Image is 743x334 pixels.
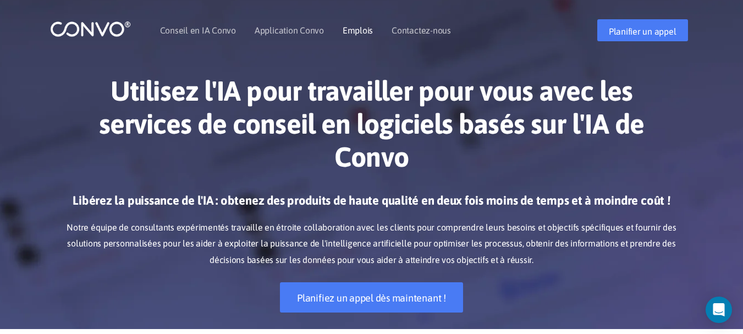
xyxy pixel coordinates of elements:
font: Emplois [343,25,373,35]
font: Planifier un appel [609,26,676,36]
font: Application Convo [255,25,324,35]
a: Conseil en IA Convo [160,26,236,35]
font: Planifiez un appel dès maintenant ! [297,292,446,304]
a: Emplois [343,26,373,35]
a: Contactez-nous [392,26,451,35]
div: Ouvrir Intercom Messenger [706,297,732,323]
font: Conseil en IA Convo [160,25,236,35]
font: Libérez la puissance de l'IA : obtenez des produits de haute qualité en deux fois moins de temps ... [73,193,670,207]
font: Contactez-nous [392,25,451,35]
a: Application Convo [255,26,324,35]
font: Utilisez l'IA pour travailler pour vous avec les services de conseil en logiciels basés sur l'IA ... [99,75,644,173]
img: logo_1.png [50,20,131,37]
a: Planifier un appel [597,19,688,41]
font: Notre équipe de consultants expérimentés travaille en étroite collaboration avec les clients pour... [67,222,676,265]
a: Planifiez un appel dès maintenant ! [280,282,463,313]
